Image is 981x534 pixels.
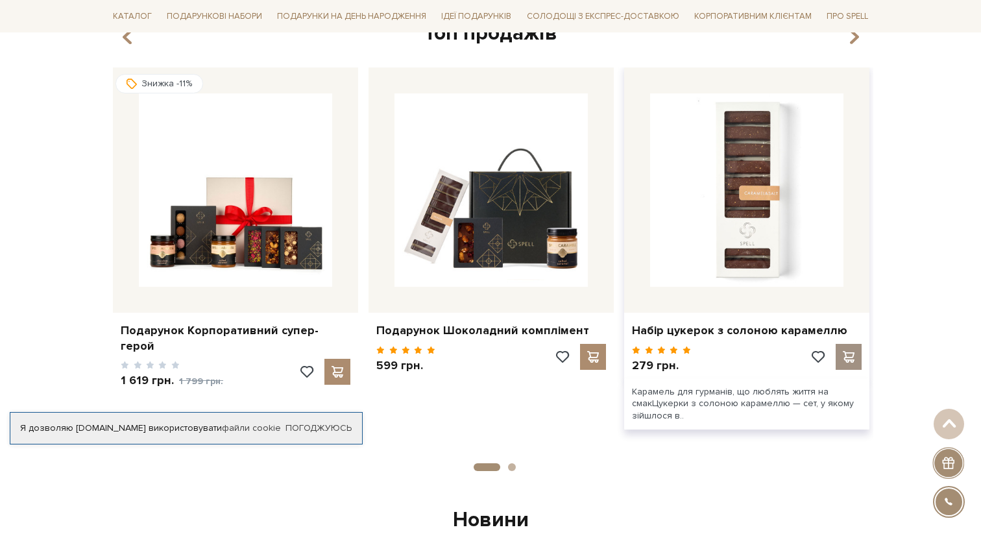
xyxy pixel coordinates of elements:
div: Топ продажів [108,20,873,47]
div: Новини [108,507,873,534]
p: 1 619 грн. [121,373,223,389]
a: Погоджуюсь [285,422,352,434]
div: Я дозволяю [DOMAIN_NAME] використовувати [10,422,362,434]
p: 599 грн. [376,358,435,373]
div: Знижка -11% [115,74,203,93]
div: Карамель для гурманів, що люблять життя на смакЦукерки з солоною карамеллю — сет, у якому зійшлос... [624,378,869,430]
a: Ідеї подарунків [436,6,516,27]
a: Подарунок Шоколадний комплімент [376,323,606,338]
a: Подарункові набори [162,6,267,27]
a: Подарунки на День народження [272,6,431,27]
a: Подарунок Корпоративний супер-герой [121,323,350,354]
button: 2 of 2 [508,463,516,471]
a: Солодощі з експрес-доставкою [522,5,684,27]
a: Каталог [108,6,157,27]
a: Про Spell [821,6,873,27]
a: Набір цукерок з солоною карамеллю [632,323,862,338]
a: Корпоративним клієнтам [689,6,817,27]
a: файли cookie [222,422,281,433]
p: 279 грн. [632,358,691,373]
span: 1 799 грн. [179,376,223,387]
button: 1 of 2 [474,463,500,471]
